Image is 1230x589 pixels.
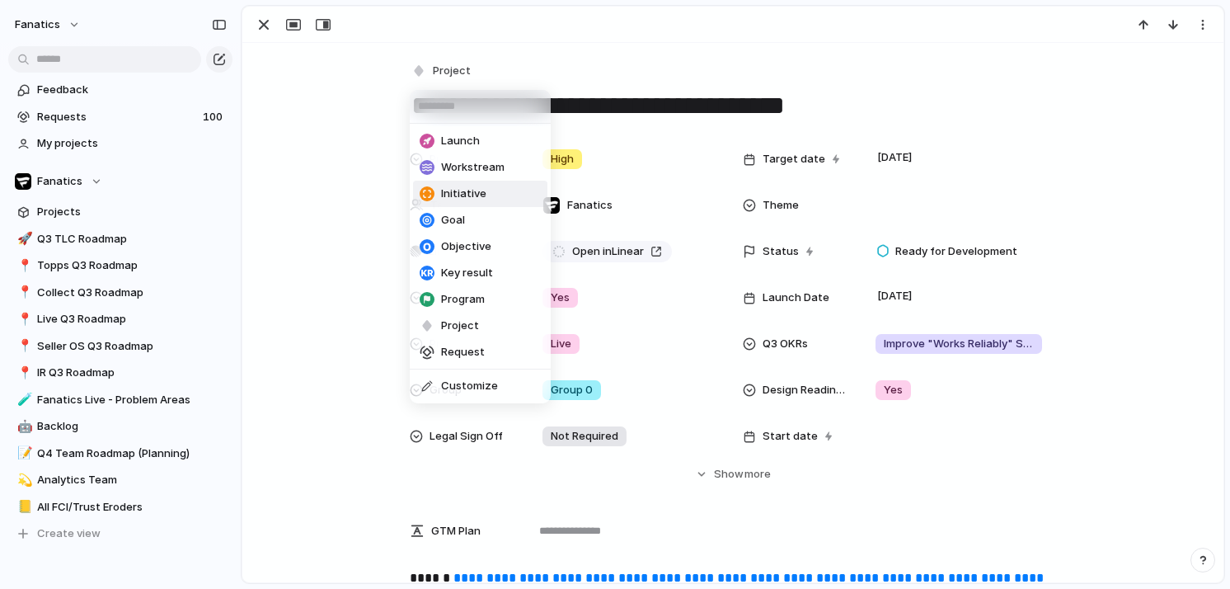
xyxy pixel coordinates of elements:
[441,133,480,149] span: Launch
[441,212,465,229] span: Goal
[441,378,498,394] span: Customize
[441,186,486,202] span: Initiative
[441,344,485,360] span: Request
[441,318,479,334] span: Project
[441,291,485,308] span: Program
[441,159,505,176] span: Workstream
[441,238,491,255] span: Objective
[441,265,493,281] span: Key result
